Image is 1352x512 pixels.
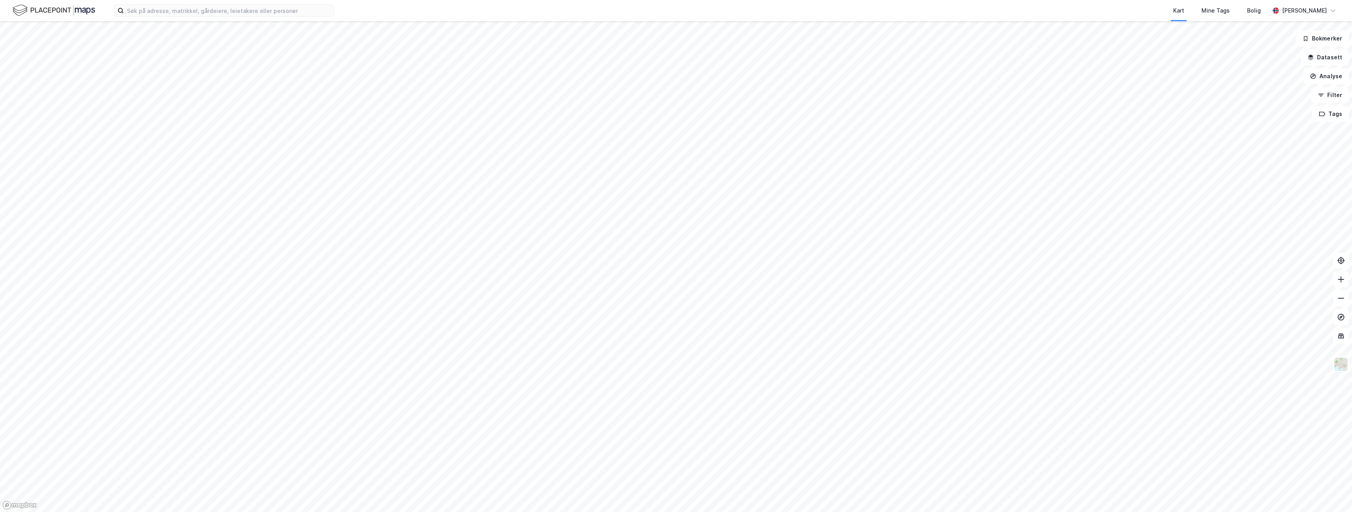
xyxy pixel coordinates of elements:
[1201,6,1230,15] div: Mine Tags
[1303,68,1349,84] button: Analyse
[1311,87,1349,103] button: Filter
[1334,357,1348,372] img: Z
[124,5,334,17] input: Søk på adresse, matrikkel, gårdeiere, leietakere eller personer
[13,4,95,17] img: logo.f888ab2527a4732fd821a326f86c7f29.svg
[1247,6,1261,15] div: Bolig
[1282,6,1327,15] div: [PERSON_NAME]
[1173,6,1184,15] div: Kart
[1312,106,1349,122] button: Tags
[1301,50,1349,65] button: Datasett
[1313,474,1352,512] iframe: Chat Widget
[2,501,37,510] a: Mapbox homepage
[1296,31,1349,46] button: Bokmerker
